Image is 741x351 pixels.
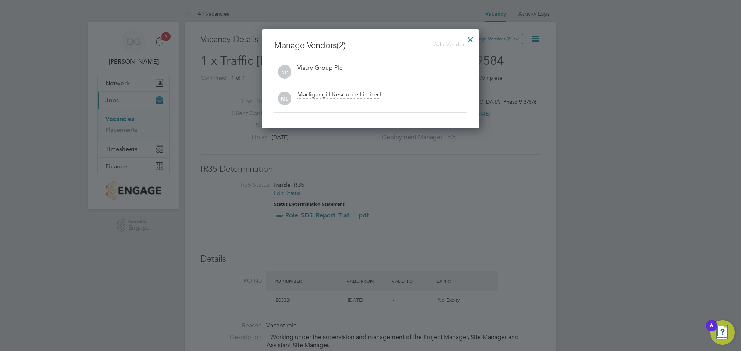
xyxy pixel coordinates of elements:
[278,92,291,106] span: ML
[274,40,467,51] h3: Manage Vendors
[297,64,342,72] div: Vistry Group Plc
[434,40,467,48] span: Add Vendors
[297,91,381,99] div: Madigangill Resource Limited
[337,40,346,50] span: (2)
[710,320,735,345] button: Open Resource Center, 6 new notifications
[278,65,291,79] span: VP
[710,326,713,336] div: 6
